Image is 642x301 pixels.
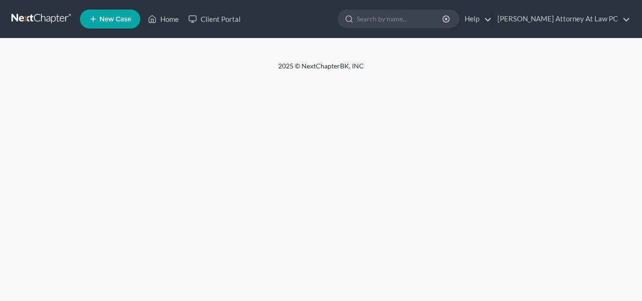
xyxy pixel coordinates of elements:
[357,10,444,28] input: Search by name...
[184,10,245,28] a: Client Portal
[99,16,131,23] span: New Case
[143,10,184,28] a: Home
[460,10,492,28] a: Help
[50,61,592,78] div: 2025 © NextChapterBK, INC
[493,10,630,28] a: [PERSON_NAME] Attorney At Law PC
